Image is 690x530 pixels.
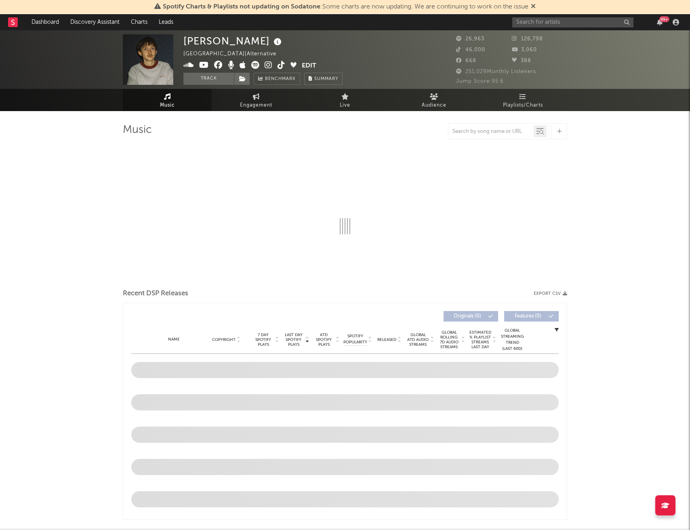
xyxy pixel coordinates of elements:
[304,73,343,85] button: Summary
[65,14,125,30] a: Discovery Assistant
[343,333,367,345] span: Spotify Popularity
[456,58,476,63] span: 668
[503,101,543,110] span: Playlists/Charts
[478,89,567,111] a: Playlists/Charts
[500,328,524,352] div: Global Streaming Trend (Last 60D)
[252,332,274,347] span: 7 Day Spotify Plays
[407,332,429,347] span: Global ATD Audio Streams
[123,289,188,299] span: Recent DSP Releases
[163,4,320,10] span: Spotify Charts & Playlists not updating on Sodatone
[456,47,485,53] span: 46,000
[377,337,396,342] span: Released
[534,291,567,296] button: Export CSV
[504,311,559,322] button: Features(0)
[212,337,236,342] span: Copyright
[456,79,504,84] span: Jump Score: 95.6
[469,330,491,349] span: Estimated % Playlist Streams Last Day
[160,101,175,110] span: Music
[512,17,633,27] input: Search for artists
[183,49,286,59] div: [GEOGRAPHIC_DATA] | Alternative
[531,4,536,10] span: Dismiss
[302,61,316,71] button: Edit
[444,311,498,322] button: Originals(0)
[123,89,212,111] a: Music
[265,74,296,84] span: Benchmark
[125,14,153,30] a: Charts
[657,19,663,25] button: 99+
[163,4,528,10] span: : Some charts are now updating. We are continuing to work on the issue
[313,332,334,347] span: ATD Spotify Plays
[389,89,478,111] a: Audience
[212,89,301,111] a: Engagement
[449,314,486,319] span: Originals ( 0 )
[422,101,446,110] span: Audience
[240,101,272,110] span: Engagement
[509,314,547,319] span: Features ( 0 )
[512,58,531,63] span: 388
[153,14,179,30] a: Leads
[340,101,350,110] span: Live
[283,332,304,347] span: Last Day Spotify Plays
[183,73,234,85] button: Track
[26,14,65,30] a: Dashboard
[314,77,338,81] span: Summary
[512,36,543,42] span: 126,798
[301,89,389,111] a: Live
[254,73,300,85] a: Benchmark
[512,47,537,53] span: 3,060
[659,16,669,22] div: 99 +
[438,330,460,349] span: Global Rolling 7D Audio Streams
[147,337,200,343] div: Name
[183,34,284,48] div: [PERSON_NAME]
[456,36,484,42] span: 26,963
[456,69,536,74] span: 251,029 Monthly Listeners
[448,128,534,135] input: Search by song name or URL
